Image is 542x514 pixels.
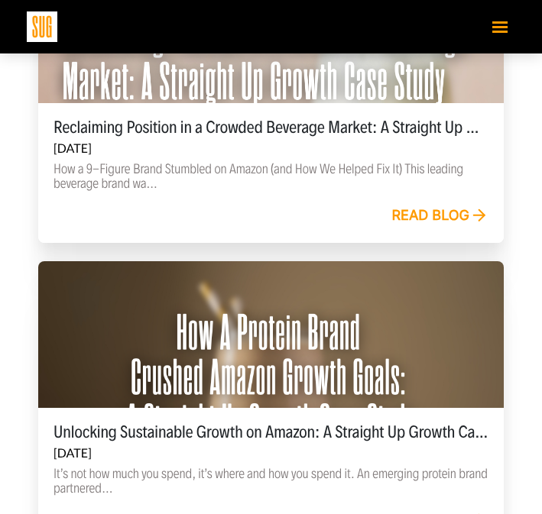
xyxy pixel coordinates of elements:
[485,13,515,40] button: Toggle navigation
[54,141,488,156] h6: [DATE]
[54,467,488,496] p: It’s not how much you spend, it’s where and how you spend it. An emerging protein brand partnered...
[54,162,488,191] p: How a 9-Figure Brand Stumbled on Amazon (and How We Helped Fix It) This leading beverage brand wa...
[54,423,488,441] h5: Unlocking Sustainable Growth on Amazon: A Straight Up Growth Case Study
[391,208,488,225] a: Read blog
[54,446,488,461] h6: [DATE]
[27,11,57,42] img: Sug
[54,118,488,137] h5: Reclaiming Position in a Crowded Beverage Market: A Straight Up Growth Case Study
